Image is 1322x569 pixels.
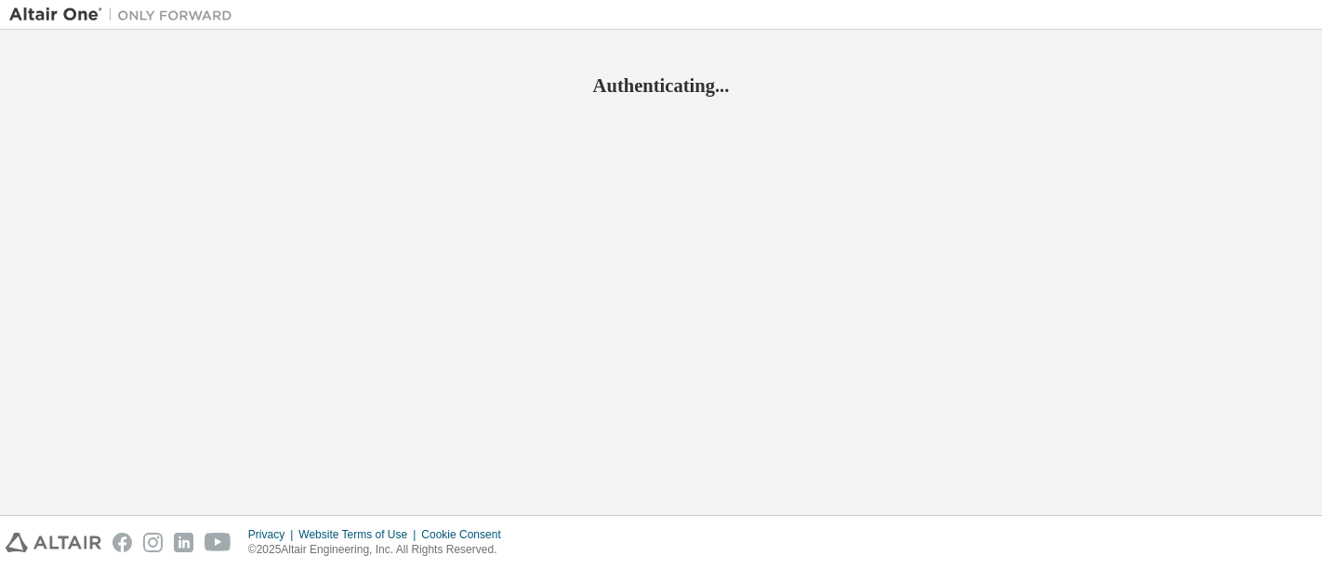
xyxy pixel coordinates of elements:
p: © 2025 Altair Engineering, Inc. All Rights Reserved. [248,542,512,558]
img: facebook.svg [112,533,132,552]
div: Privacy [248,527,298,542]
img: altair_logo.svg [6,533,101,552]
img: youtube.svg [205,533,231,552]
div: Website Terms of Use [298,527,421,542]
img: instagram.svg [143,533,163,552]
div: Cookie Consent [421,527,511,542]
img: linkedin.svg [174,533,193,552]
img: Altair One [9,6,242,24]
h2: Authenticating... [9,73,1313,98]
